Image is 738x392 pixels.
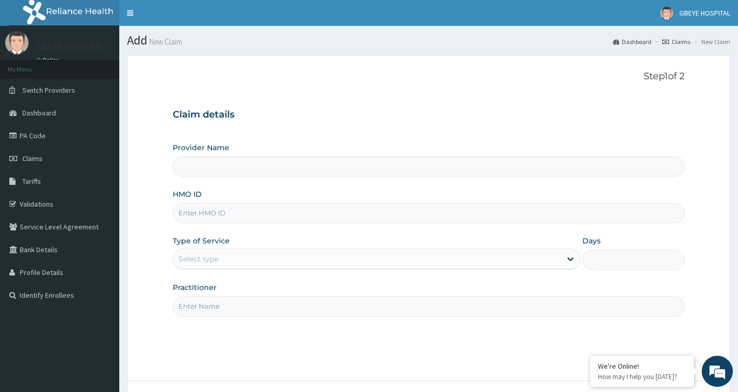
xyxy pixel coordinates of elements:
[173,71,685,82] p: Step 1 of 2
[598,361,686,371] div: We're Online!
[36,42,104,51] p: GBEYE HOSPITAL
[19,52,42,78] img: d_794563401_company_1708531726252_794563401
[582,236,601,246] label: Days
[173,189,202,199] label: HMO ID
[173,296,685,316] input: Enter Name
[54,58,174,71] div: Chat with us now
[662,37,690,46] a: Claims
[22,154,43,163] span: Claims
[170,5,195,30] div: Minimize live chat window
[598,372,686,381] p: How may I help you today?
[173,203,685,223] input: Enter HMO ID
[36,56,61,64] a: Online
[22,177,41,186] span: Tariffs
[679,8,730,18] span: GBEYE HOSPITAL
[173,142,229,153] label: Provider Name
[147,38,182,46] small: New Claim
[60,130,143,235] span: We're online!
[5,283,198,319] textarea: Type your message and hit 'Enter'
[173,236,230,246] label: Type of Service
[5,31,29,54] img: User Image
[178,254,218,264] div: Select type
[127,34,730,47] h1: Add
[660,7,673,20] img: User Image
[173,109,685,121] h3: Claim details
[691,37,730,46] li: New Claim
[613,37,651,46] a: Dashboard
[22,108,56,118] span: Dashboard
[173,282,217,293] label: Practitioner
[22,85,75,95] span: Switch Providers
